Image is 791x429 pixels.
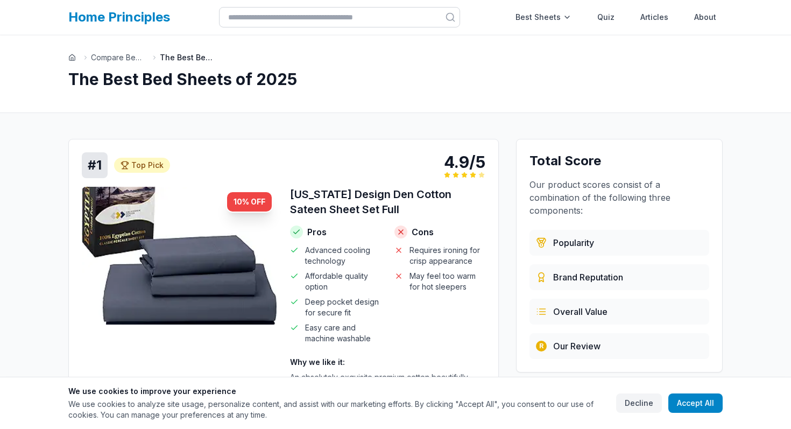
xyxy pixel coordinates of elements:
[160,52,214,63] span: The Best Bed Sheets of 2025
[409,271,486,292] span: May feel too warm for hot sleepers
[305,322,382,344] span: Easy care and machine washable
[68,54,76,61] a: Go to homepage
[131,160,164,171] span: Top Pick
[529,333,709,359] div: Our team's hands-on testing and evaluation process
[68,386,608,397] h3: We use cookies to improve your experience
[68,399,608,420] p: We use cookies to analyze site usage, personalize content, and assist with our marketing efforts....
[68,9,170,25] a: Home Principles
[509,6,578,28] div: Best Sheets
[688,6,723,28] a: About
[668,393,723,413] button: Accept All
[553,271,623,284] span: Brand Reputation
[290,226,382,238] h4: Pros
[529,152,709,170] h3: Total Score
[68,69,723,89] h1: The Best Bed Sheets of 2025
[290,372,485,415] p: An absolutely exquisite premium cotton beautifully breathable in Full. Available in a lovely Grey...
[305,297,382,318] span: Deep pocket design for secure fit
[634,6,675,28] a: Articles
[290,187,485,217] h3: [US_STATE] Design Den Cotton Sateen Sheet Set Full
[553,340,601,353] span: Our Review
[226,191,273,213] div: 10 % OFF
[91,52,145,63] a: Compare Bed ...
[529,230,709,256] div: Based on customer reviews, ratings, and sales data
[529,299,709,325] div: Combines price, quality, durability, and customer satisfaction
[529,178,709,217] p: Our product scores consist of a combination of the following three components:
[591,6,621,28] a: Quiz
[539,342,543,350] span: R
[553,305,608,318] span: Overall Value
[553,236,594,249] span: Popularity
[394,226,486,238] h4: Cons
[409,245,486,266] span: Requires ironing for crisp appearance
[290,357,485,368] h4: Why we like it:
[82,187,277,325] img: California Design Den Cotton Sateen Sheet Set Full - Cotton product image
[529,264,709,290] div: Evaluated from brand history, quality standards, and market presence
[616,393,662,413] button: Decline
[82,152,108,178] div: # 1
[305,245,382,266] span: Advanced cooling technology
[444,152,485,172] div: 4.9/5
[305,271,382,292] span: Affordable quality option
[68,52,723,63] nav: Breadcrumb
